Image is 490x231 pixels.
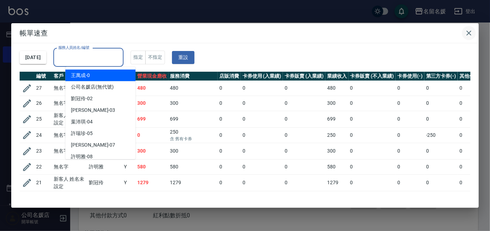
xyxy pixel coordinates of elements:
td: 0 [241,143,283,159]
td: 300 [168,96,218,111]
td: 0 [396,191,424,207]
td: 0 [396,96,424,111]
th: 店販消費 [218,72,241,81]
td: 900 [168,191,218,207]
td: 250 [325,127,349,143]
td: 21 [34,174,52,191]
td: 0 [424,143,458,159]
td: 0 [349,191,396,207]
th: 第三方卡券(-) [424,72,458,81]
td: 0 [424,96,458,111]
td: 1279 [325,174,349,191]
td: 0 [349,159,396,174]
th: 卡券使用 (入業績) [241,72,283,81]
span: [PERSON_NAME] -07 [71,141,115,149]
td: 0 [349,143,396,159]
label: 服務人員姓名/編號 [58,45,89,50]
td: Y [122,159,135,174]
td: 許明雅 [87,159,122,174]
td: 0 [241,111,283,127]
td: 0 [241,127,283,143]
td: 0 [424,111,458,127]
button: 重設 [172,51,194,64]
td: 25 [34,111,52,127]
td: Y [122,191,135,207]
td: 無名字 [52,96,87,111]
td: 無名字 [52,127,87,143]
td: 0 [241,159,283,174]
td: 0 [218,96,241,111]
td: 0 [135,127,168,143]
td: 699 [135,111,168,127]
td: 580 [325,159,349,174]
td: 劉冠伶 [87,174,122,191]
td: 699 [168,111,218,127]
span: 劉冠伶 -02 [71,95,93,102]
th: 客戶 [52,72,87,81]
td: 0 [396,143,424,159]
td: 1279 [168,174,218,191]
td: 699 [325,111,349,127]
td: 24 [34,127,52,143]
td: 0 [396,111,424,127]
td: 0 [424,159,458,174]
button: 不指定 [145,51,165,64]
td: 0 [349,96,396,111]
th: 編號 [34,72,52,81]
td: 0 [283,174,325,191]
td: 0 [218,174,241,191]
th: 卡券使用(-) [396,72,424,81]
th: 卡券販賣 (不入業績) [349,72,396,81]
td: 300 [168,143,218,159]
td: 22 [34,159,52,174]
td: 300 [135,96,168,111]
td: 480 [325,81,349,96]
td: 580 [168,159,218,174]
td: -500 [424,191,458,207]
span: 王萬成 -0 [71,72,90,79]
td: 0 [349,174,396,191]
h2: 帳單速查 [11,23,479,43]
span: 公司名媛店 (無代號) [71,83,114,91]
td: 0 [396,174,424,191]
td: 0 [241,174,283,191]
span: 許明雅 -08 [71,153,93,160]
td: 葉沛琪 [87,191,122,207]
span: [PERSON_NAME] -03 [71,107,115,114]
td: 0 [218,159,241,174]
th: 業績收入 [325,72,349,81]
span: 許瑞珍 -05 [71,130,93,137]
td: 480 [168,81,218,96]
td: 0 [283,127,325,143]
td: 27 [34,81,52,96]
span: 葉沛琪 -04 [71,118,93,126]
p: 含 舊有卡券 [170,136,216,142]
td: 20 [34,191,52,207]
td: -250 [424,127,458,143]
td: 580 [135,159,168,174]
td: 23 [34,143,52,159]
td: 300 [135,143,168,159]
td: 0 [241,96,283,111]
td: 0 [349,111,396,127]
td: 新客人 姓名未設定 [52,174,87,191]
td: 無名字 [52,81,87,96]
td: 300 [325,143,349,159]
td: 0 [283,81,325,96]
td: 400 [135,191,168,207]
td: 480 [135,81,168,96]
td: 0 [349,81,396,96]
th: 卡券販賣 (入業績) [283,72,325,81]
button: 指定 [131,51,146,64]
td: 0 [218,127,241,143]
td: 0 [283,191,325,207]
td: 無名字 [52,143,87,159]
button: [DATE] [20,51,46,64]
td: 26 [34,96,52,111]
td: 0 [396,81,424,96]
th: 營業現金應收 [135,72,168,81]
td: 0 [396,127,424,143]
td: 300 [325,96,349,111]
th: 服務消費 [168,72,218,81]
td: 250 [168,127,218,143]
